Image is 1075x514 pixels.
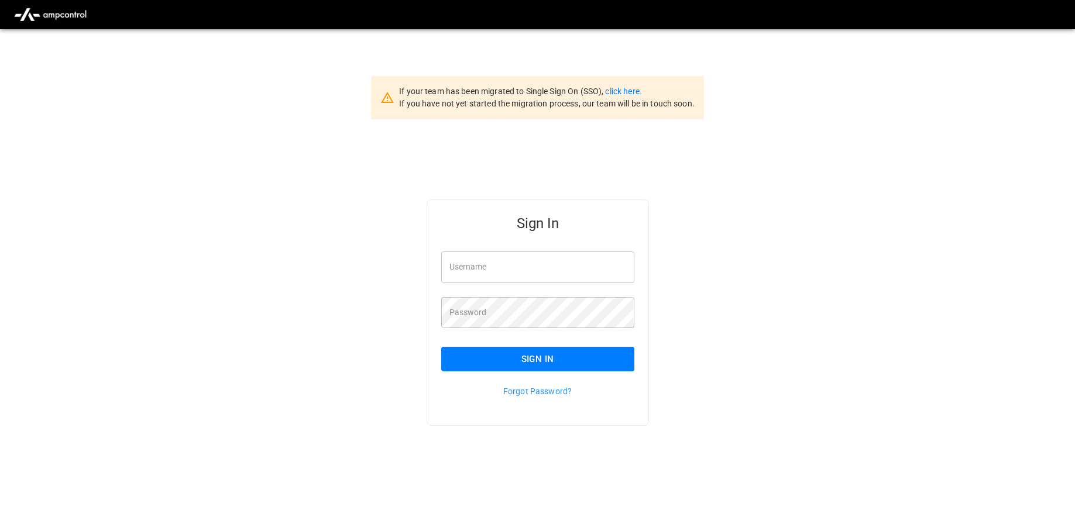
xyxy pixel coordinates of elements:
span: If your team has been migrated to Single Sign On (SSO), [399,87,605,96]
img: ampcontrol.io logo [9,4,91,26]
button: Sign In [441,347,634,371]
h5: Sign In [441,214,634,233]
p: Forgot Password? [441,385,634,397]
a: click here. [605,87,641,96]
span: If you have not yet started the migration process, our team will be in touch soon. [399,99,695,108]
